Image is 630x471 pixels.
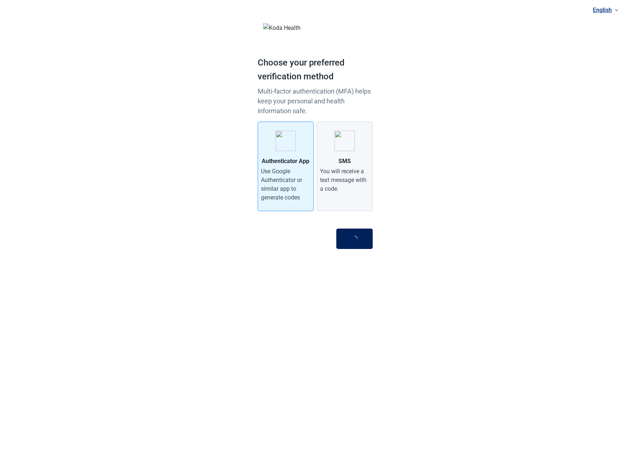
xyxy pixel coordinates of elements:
span: loading [351,236,358,242]
main: Main content [258,9,373,264]
img: Koda Health [263,23,366,32]
span: down [615,8,618,12]
a: Current language: English [590,4,621,16]
h1: Choose your preferred verification method [258,56,373,86]
div: SMS [338,157,351,166]
div: Use Google Authenticator or similar app to generate codes [261,167,310,202]
p: Multi-factor authentication (MFA) helps keep your personal and health information safe. [258,86,373,116]
div: Authenticator App [262,157,309,166]
div: You will receive a text message with a code. [320,167,369,193]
